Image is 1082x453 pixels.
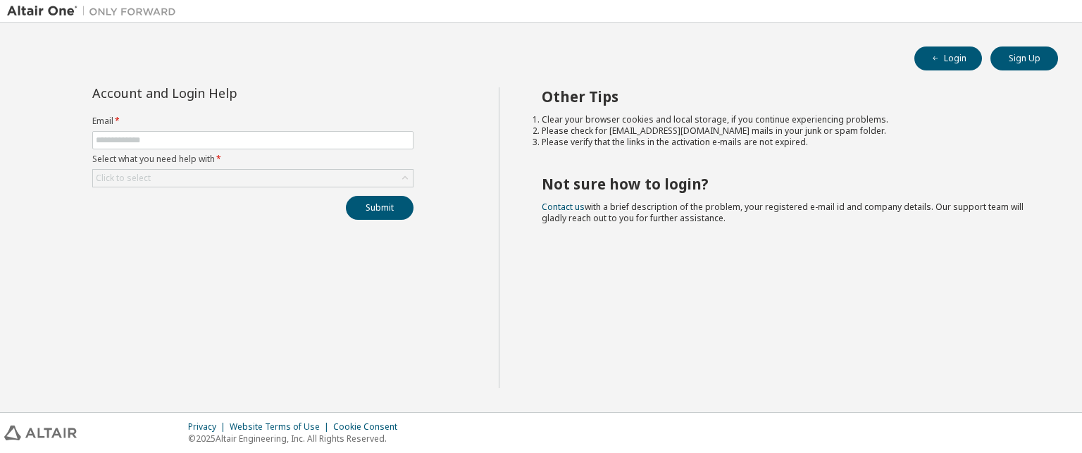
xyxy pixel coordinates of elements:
label: Email [92,116,413,127]
div: Account and Login Help [92,87,349,99]
div: Privacy [188,421,230,433]
li: Clear your browser cookies and local storage, if you continue experiencing problems. [542,114,1033,125]
div: Website Terms of Use [230,421,333,433]
li: Please check for [EMAIL_ADDRESS][DOMAIN_NAME] mails in your junk or spam folder. [542,125,1033,137]
div: Click to select [96,173,151,184]
div: Click to select [93,170,413,187]
a: Contact us [542,201,585,213]
h2: Not sure how to login? [542,175,1033,193]
li: Please verify that the links in the activation e-mails are not expired. [542,137,1033,148]
label: Select what you need help with [92,154,413,165]
h2: Other Tips [542,87,1033,106]
img: Altair One [7,4,183,18]
div: Cookie Consent [333,421,406,433]
button: Sign Up [990,46,1058,70]
p: © 2025 Altair Engineering, Inc. All Rights Reserved. [188,433,406,445]
img: altair_logo.svg [4,426,77,440]
span: with a brief description of the problem, your registered e-mail id and company details. Our suppo... [542,201,1024,224]
button: Login [914,46,982,70]
button: Submit [346,196,413,220]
